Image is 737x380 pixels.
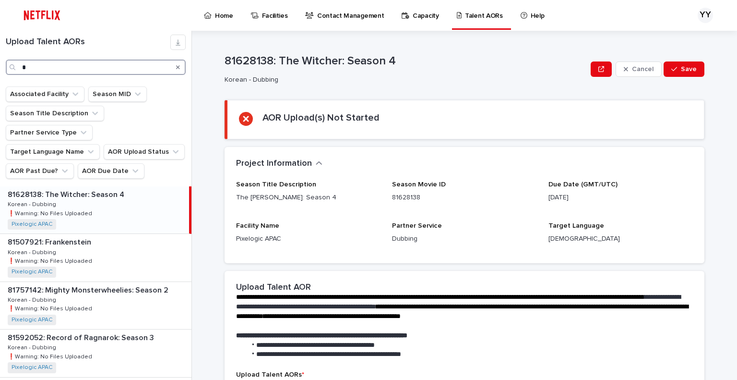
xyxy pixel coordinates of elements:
img: ifQbXi3ZQGMSEF7WDB7W [19,6,65,25]
p: Pixelogic APAC [236,234,380,244]
p: 81507921: Frankenstein [8,236,93,247]
button: Target Language Name [6,144,100,159]
span: Facility Name [236,222,279,229]
p: ❗️Warning: No Files Uploaded [8,352,94,360]
button: AOR Due Date [78,163,144,179]
p: ❗️Warning: No Files Uploaded [8,256,94,265]
p: 81592052: Record of Ragnarok: Season 3 [8,331,156,343]
div: YY [698,8,713,23]
p: [DATE] [548,193,693,203]
h2: AOR Upload(s) Not Started [262,112,380,123]
span: Target Language [548,222,604,229]
p: [DEMOGRAPHIC_DATA] [548,234,693,244]
span: Partner Service [392,222,442,229]
p: Korean - Dubbing [8,199,58,208]
p: Korean - Dubbing [8,295,58,304]
a: Pixelogic APAC [12,364,52,371]
p: Korean - Dubbing [8,343,58,351]
h1: Upload Talent AORs [6,37,170,48]
p: 81628138 [392,193,536,203]
p: 81628138: The Witcher: Season 4 [8,188,126,199]
button: Partner Service Type [6,125,93,140]
p: ❗️Warning: No Files Uploaded [8,208,94,217]
button: AOR Past Due? [6,163,74,179]
p: Korean - Dubbing [225,76,583,84]
p: 81757142: Mighty Monsterwheelies: Season 2 [8,284,170,295]
a: Pixelogic APAC [12,269,52,275]
a: Pixelogic APAC [12,317,52,323]
button: Project Information [236,159,322,169]
span: Season Movie ID [392,181,446,188]
button: Cancel [616,61,662,77]
h2: Project Information [236,159,312,169]
a: Pixelogic APAC [12,221,52,228]
span: Upload Talent AORs [236,371,304,378]
button: Season Title Description [6,106,104,121]
h2: Upload Talent AOR [236,282,311,293]
span: Season Title Description [236,181,316,188]
button: AOR Upload Status [104,144,185,159]
span: Due Date (GMT/UTC) [548,181,618,188]
button: Season MID [88,86,147,102]
button: Save [664,61,704,77]
p: Dubbing [392,234,536,244]
span: Cancel [632,66,654,73]
p: The [PERSON_NAME]: Season 4 [236,193,380,203]
input: Search [6,60,186,75]
p: Korean - Dubbing [8,247,58,256]
p: 81628138: The Witcher: Season 4 [225,54,587,68]
p: ❗️Warning: No Files Uploaded [8,304,94,312]
button: Associated Facility [6,86,84,102]
span: Save [681,66,697,73]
